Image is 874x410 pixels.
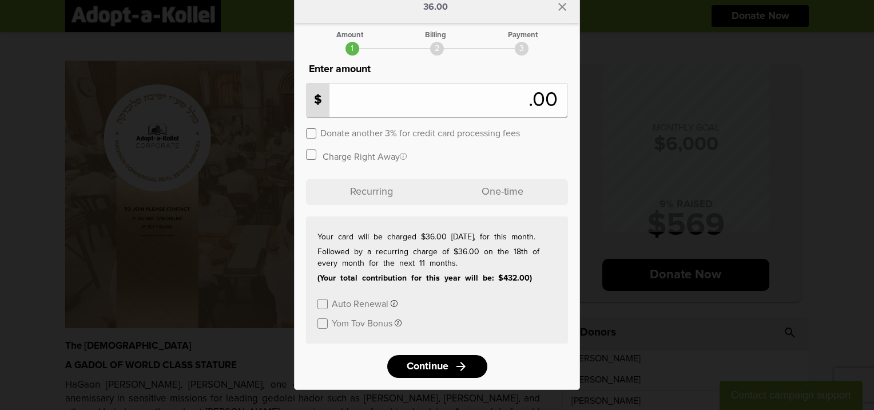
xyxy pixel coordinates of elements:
div: Amount [336,31,363,39]
button: Auto Renewal [332,298,398,309]
p: Enter amount [306,61,568,77]
p: $ [307,84,329,117]
div: 2 [430,42,444,56]
label: Donate another 3% for credit card processing fees [320,127,520,138]
button: Yom Tov Bonus [332,317,402,328]
div: Billing [425,31,446,39]
div: 1 [345,42,359,56]
p: Recurring [306,179,437,205]
p: (Your total contribution for this year will be: $432.00) [317,273,557,284]
p: Followed by a recurring charge of $36.00 on the 18th of every month for the next 11 months. [317,246,557,269]
label: Charge Right Away [323,151,407,161]
p: 36.00 [423,2,448,11]
div: 3 [515,42,529,56]
p: Your card will be charged $36.00 [DATE], for this month. [317,231,557,243]
div: Payment [508,31,538,39]
p: One-time [437,179,568,205]
span: Continue [407,361,448,372]
span: .00 [529,90,563,111]
label: Auto Renewal [332,298,388,309]
a: Continuearrow_forward [387,355,487,378]
label: Yom Tov Bonus [332,317,392,328]
i: arrow_forward [454,360,468,373]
